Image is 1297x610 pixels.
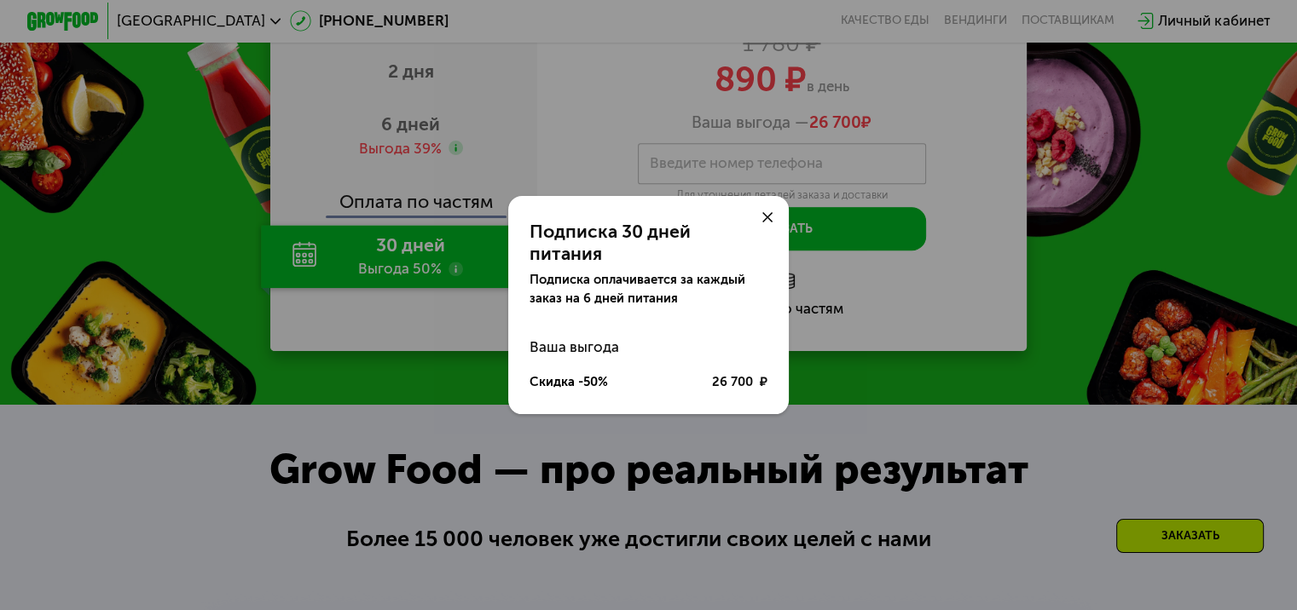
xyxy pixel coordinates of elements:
div: Подписка 30 дней питания [530,221,767,264]
div: Подписка оплачивается за каждый заказ на 6 дней питания [530,271,767,307]
div: 26 700 [711,373,767,391]
span: ₽ [760,373,767,391]
div: Ваша выгода [530,329,767,365]
div: Скидка -50% [530,373,608,391]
